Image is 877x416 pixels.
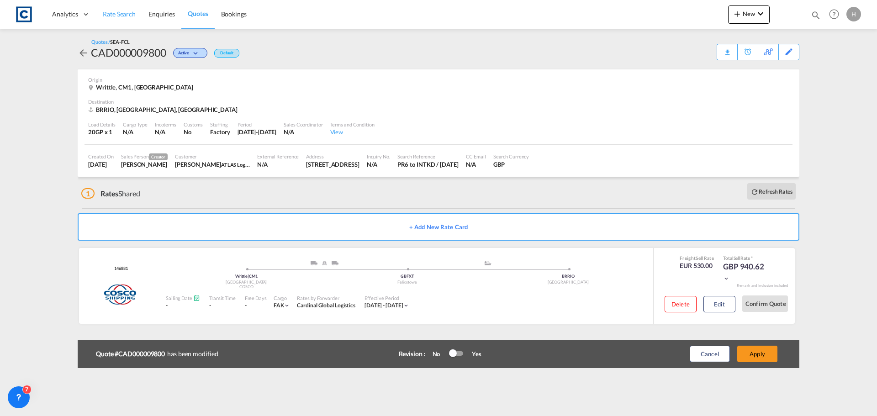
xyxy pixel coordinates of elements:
[123,121,148,128] div: Cargo Type
[367,153,390,160] div: Inquiry No.
[826,6,842,22] span: Help
[306,160,359,169] div: International House, Garretts Green Lane, Garretts Green, Birmingham, B33 0UE
[178,50,191,59] span: Active
[184,121,203,128] div: Customs
[397,153,459,160] div: Search Reference
[155,128,165,136] div: N/A
[175,153,250,160] div: Customer
[330,121,375,128] div: Terms and Condition
[493,153,529,160] div: Search Currency
[750,188,759,196] md-icon: icon-refresh
[148,10,175,18] span: Enquiries
[88,105,240,114] div: BRRIO, Rio de Janeiro, Americas
[184,128,203,136] div: No
[332,261,338,265] img: road
[723,255,769,261] div: Total Rate
[488,279,649,285] div: [GEOGRAPHIC_DATA]
[732,10,766,17] span: New
[428,350,449,358] div: No
[112,266,127,272] div: Contract / Rate Agreement / Tariff / Spot Pricing Reference Number: 146881
[826,6,846,23] div: Help
[297,302,355,310] div: Cardinal Global Logistics
[166,284,327,290] div: COSCO
[365,302,403,310] div: 01 Sep 2025 - 30 Sep 2025
[755,8,766,19] md-icon: icon-chevron-down
[166,295,200,301] div: Sailing Date
[248,274,249,279] span: |
[397,160,459,169] div: PR6 to INTKD / 18 Sep 2025
[221,161,257,168] span: ATLAS Logistics
[103,10,136,18] span: Rate Search
[811,10,821,20] md-icon: icon-magnify
[96,347,370,361] div: has been modified
[759,188,792,195] b: Refresh Rates
[730,283,795,288] div: Remark and Inclusion included
[257,160,299,169] div: N/A
[257,153,299,160] div: External Reference
[846,7,861,21] div: H
[88,83,195,91] div: Writtle, CM1, United Kingdom
[100,189,119,198] span: Rates
[690,346,730,362] button: Cancel
[121,160,168,169] div: Hannah Nutter
[155,121,176,128] div: Incoterms
[722,46,733,53] md-icon: icon-download
[88,153,114,160] div: Created On
[811,10,821,24] div: icon-magnify
[88,160,114,169] div: 18 Sep 2025
[249,274,258,279] span: CM1
[81,189,140,199] div: Shared
[723,275,729,282] md-icon: icon-chevron-down
[14,4,34,25] img: 1fdb9190129311efbfaf67cbb4249bed.jpeg
[742,295,788,312] button: Confirm Quote
[330,128,375,136] div: View
[112,266,127,272] span: 146881
[149,153,168,160] span: Creator
[238,128,277,136] div: 30 Sep 2025
[191,51,202,56] md-icon: icon-chevron-down
[466,160,486,169] div: N/A
[245,302,247,310] div: -
[96,349,167,358] b: Quote #CAD000009800
[193,295,200,301] md-icon: Schedules Available
[482,261,493,265] md-icon: assets/icons/custom/ship-fill.svg
[403,302,409,309] md-icon: icon-chevron-down
[737,346,777,362] button: Apply
[210,121,230,128] div: Stuffing
[747,183,796,200] button: icon-refreshRefresh Rates
[78,213,799,241] button: + Add New Rate Card
[274,302,284,309] span: FAK
[367,160,390,169] div: N/A
[166,302,200,310] div: -
[88,98,789,105] div: Destination
[246,261,407,270] div: Pickup ModeService Type Essex, England,TruckRail; Truck
[723,261,769,283] div: GBP 940.62
[91,45,166,60] div: CAD000009800
[88,76,789,83] div: Origin
[175,160,250,169] div: Bethany Stockwell
[732,8,743,19] md-icon: icon-plus 400-fg
[399,349,426,358] div: Revision :
[221,10,247,18] span: Bookings
[284,121,322,128] div: Sales Coordinator
[284,302,290,309] md-icon: icon-chevron-down
[365,295,410,301] div: Effective Period
[88,128,116,136] div: 20GP x 1
[214,49,239,58] div: Default
[166,45,210,60] div: Change Status Here
[78,47,89,58] md-icon: icon-arrow-left
[306,153,359,160] div: Address
[103,283,137,306] img: COSCO
[728,5,770,24] button: icon-plus 400-fgNewicon-chevron-down
[78,45,91,60] div: icon-arrow-left
[121,153,168,160] div: Sales Person
[173,48,207,58] div: Change Status Here
[238,121,277,128] div: Period
[52,10,78,19] span: Analytics
[235,274,249,279] span: Writtle
[188,10,208,17] span: Quotes
[311,261,317,265] img: road
[488,274,649,279] div: BRRIO
[703,296,735,312] button: Edit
